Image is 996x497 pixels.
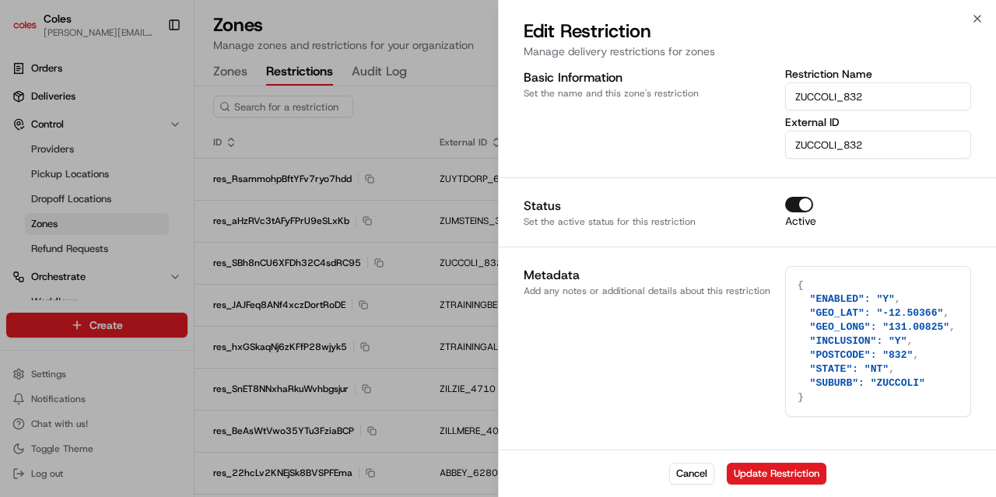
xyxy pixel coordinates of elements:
input: Enter restriction name [785,82,971,110]
p: Set the active status for this restriction [524,215,773,228]
h3: Status [524,197,773,215]
label: External ID [785,117,971,128]
button: Cancel [669,463,714,485]
h2: Edit Restriction [524,19,971,44]
button: Update Restriction [727,463,826,485]
p: Manage delivery restrictions for zones [524,44,971,59]
h3: Basic Information [524,68,773,87]
h3: Metadata [524,266,773,285]
label: Active [785,215,816,226]
p: Set the name and this zone's restriction [524,87,773,100]
textarea: { "ENABLED": "Y", "GEO_LAT": "-12.50366", "GEO_LONG": "131.00825", "INCLUSION": "Y", "POSTCODE": ... [786,267,970,416]
label: Restriction Name [785,68,971,79]
input: Enter external ID [785,131,971,159]
p: Add any notes or additional details about this restriction [524,285,773,297]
